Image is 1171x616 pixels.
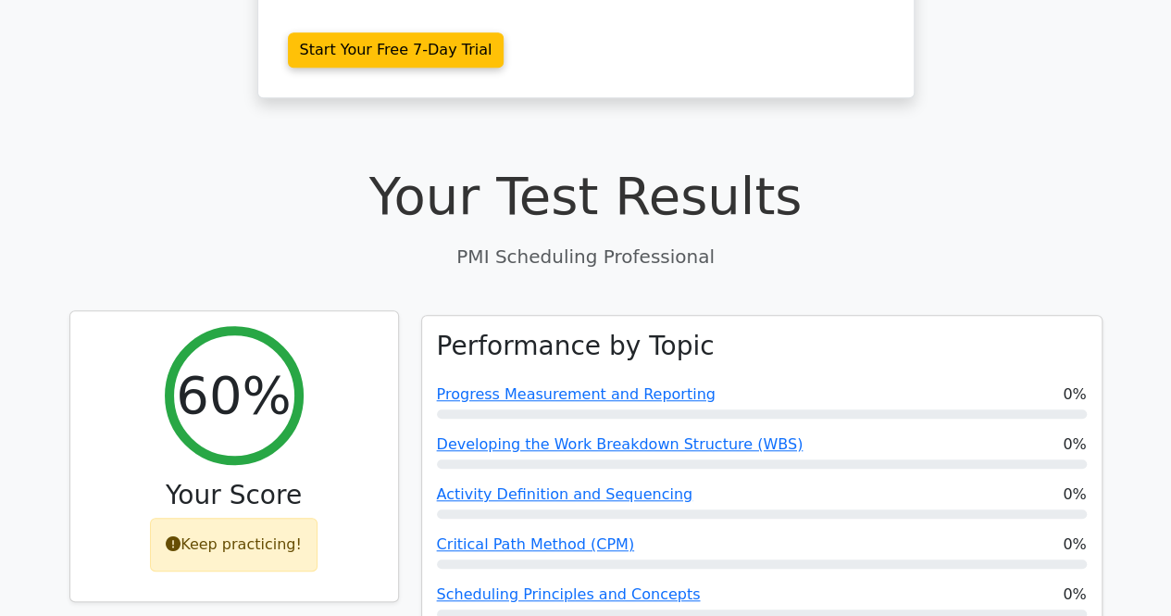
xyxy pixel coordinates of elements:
[437,535,634,553] a: Critical Path Method (CPM)
[1063,484,1086,506] span: 0%
[288,32,505,68] a: Start Your Free 7-Day Trial
[1063,534,1086,556] span: 0%
[1063,434,1086,456] span: 0%
[85,480,383,511] h3: Your Score
[437,485,693,503] a: Activity Definition and Sequencing
[69,165,1102,227] h1: Your Test Results
[437,585,701,603] a: Scheduling Principles and Concepts
[437,435,804,453] a: Developing the Work Breakdown Structure (WBS)
[437,331,715,362] h3: Performance by Topic
[176,364,291,426] h2: 60%
[69,243,1102,270] p: PMI Scheduling Professional
[1063,584,1086,606] span: 0%
[437,385,716,403] a: Progress Measurement and Reporting
[1063,383,1086,406] span: 0%
[150,518,318,572] div: Keep practicing!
